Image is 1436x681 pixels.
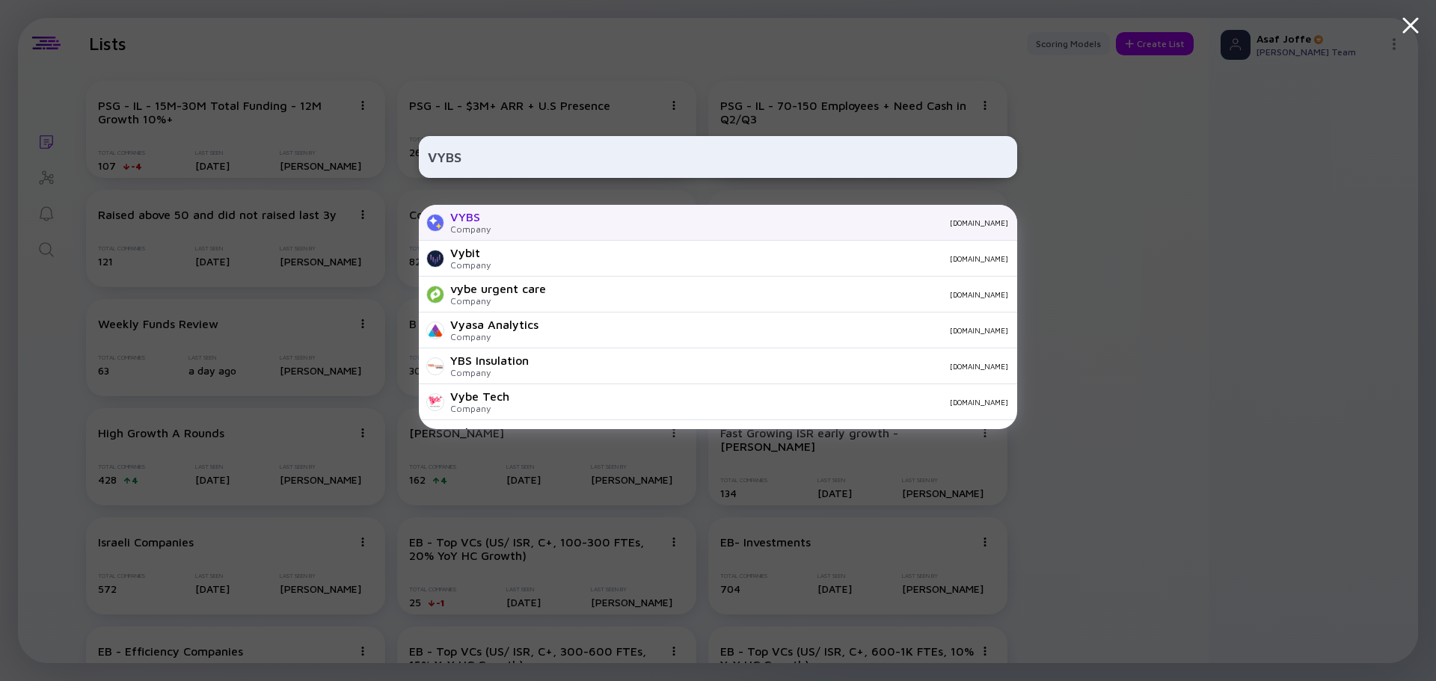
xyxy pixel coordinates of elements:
div: Company [450,224,491,235]
div: vybe urgent care [450,282,546,295]
input: Search Company or Investor... [428,144,1008,170]
div: Vyasa Analytics [450,318,538,331]
div: Company [450,259,491,271]
div: Vybit [450,246,491,259]
div: VYBS [450,210,491,224]
div: Vybe [450,425,491,439]
div: [DOMAIN_NAME] [541,362,1008,371]
div: Company [450,331,538,342]
div: Company [450,295,546,306]
div: [DOMAIN_NAME] [521,398,1008,407]
div: Company [450,367,529,378]
div: [DOMAIN_NAME] [550,326,1008,335]
div: [DOMAIN_NAME] [558,290,1008,299]
div: YBS Insulation [450,354,529,367]
div: [DOMAIN_NAME] [503,254,1008,263]
div: [DOMAIN_NAME] [503,218,1008,227]
div: Vybe Tech [450,389,509,403]
div: Company [450,403,509,414]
